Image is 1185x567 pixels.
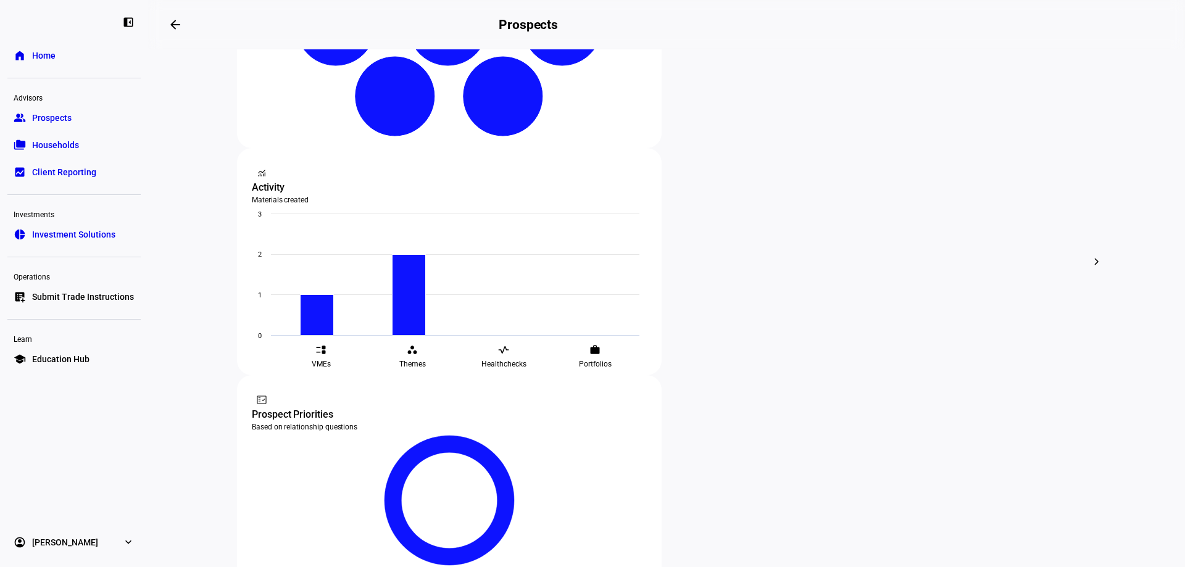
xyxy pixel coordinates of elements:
div: Operations [7,267,141,284]
span: [PERSON_NAME] [32,536,98,548]
eth-mat-symbol: expand_more [122,536,135,548]
div: Materials created [252,195,647,205]
div: Prospect Priorities [252,407,647,422]
div: Advisors [7,88,141,106]
eth-mat-symbol: vital_signs [498,344,509,355]
a: groupProspects [7,106,141,130]
eth-mat-symbol: school [14,353,26,365]
span: Education Hub [32,353,89,365]
span: Submit Trade Instructions [32,291,134,303]
mat-icon: monitoring [256,167,268,179]
eth-mat-symbol: list_alt_add [14,291,26,303]
eth-mat-symbol: home [14,49,26,62]
eth-mat-symbol: account_circle [14,536,26,548]
span: Home [32,49,56,62]
span: Client Reporting [32,166,96,178]
eth-mat-symbol: work [589,344,601,355]
span: Portfolios [579,359,612,369]
a: bid_landscapeClient Reporting [7,160,141,184]
mat-icon: fact_check [256,394,268,406]
span: Prospects [32,112,72,124]
mat-icon: arrow_backwards [168,17,183,32]
eth-mat-symbol: bid_landscape [14,166,26,178]
mat-icon: chevron_right [1089,254,1104,269]
span: Investment Solutions [32,228,115,241]
div: Based on relationship questions [252,422,647,432]
eth-mat-symbol: left_panel_close [122,16,135,28]
a: homeHome [7,43,141,68]
eth-mat-symbol: group [14,112,26,124]
eth-mat-symbol: folder_copy [14,139,26,151]
a: pie_chartInvestment Solutions [7,222,141,247]
text: 0 [258,332,262,340]
span: Households [32,139,79,151]
text: 3 [258,210,262,218]
a: folder_copyHouseholds [7,133,141,157]
div: Activity [252,180,647,195]
div: Investments [7,205,141,222]
eth-mat-symbol: workspaces [407,344,418,355]
h2: Prospects [499,17,558,32]
span: VMEs [312,359,331,369]
text: 2 [258,250,262,259]
span: Healthchecks [481,359,526,369]
eth-mat-symbol: event_list [315,344,326,355]
text: 1 [258,291,262,299]
eth-mat-symbol: pie_chart [14,228,26,241]
span: Themes [399,359,426,369]
div: Learn [7,329,141,347]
